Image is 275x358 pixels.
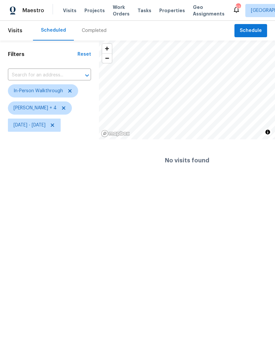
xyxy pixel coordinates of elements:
[14,122,46,128] span: [DATE] - [DATE]
[236,4,240,11] div: 52
[14,105,57,111] span: [PERSON_NAME] + 4
[77,51,91,58] div: Reset
[193,4,225,17] span: Geo Assignments
[22,7,44,14] span: Maestro
[14,88,63,94] span: In-Person Walkthrough
[8,51,77,58] h1: Filters
[137,8,151,13] span: Tasks
[84,7,105,14] span: Projects
[165,157,209,164] h4: No visits found
[266,128,270,136] span: Toggle attribution
[102,54,112,63] span: Zoom out
[41,27,66,34] div: Scheduled
[82,71,92,80] button: Open
[101,130,130,137] a: Mapbox homepage
[99,41,275,139] canvas: Map
[234,24,267,38] button: Schedule
[264,128,272,136] button: Toggle attribution
[102,44,112,53] button: Zoom in
[240,27,262,35] span: Schedule
[102,53,112,63] button: Zoom out
[8,23,22,38] span: Visits
[159,7,185,14] span: Properties
[113,4,130,17] span: Work Orders
[8,70,73,80] input: Search for an address...
[82,27,107,34] div: Completed
[63,7,76,14] span: Visits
